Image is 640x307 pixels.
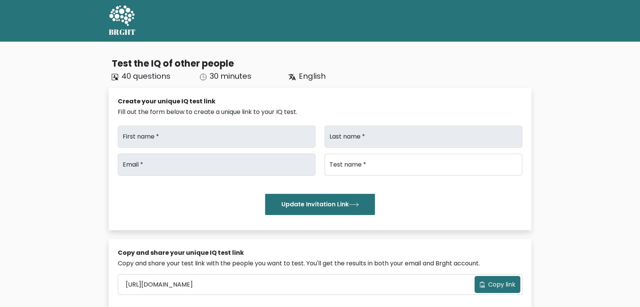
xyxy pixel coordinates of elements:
div: Copy and share your test link with the people you want to test. You'll get the results in both yo... [118,259,522,268]
button: Update Invitation Link [265,194,375,215]
button: Copy link [475,276,520,293]
input: First name [118,126,315,148]
span: 40 questions [122,71,170,81]
span: 30 minutes [210,71,251,81]
div: Copy and share your unique IQ test link [118,248,522,257]
div: Create your unique IQ test link [118,97,522,106]
input: Test name [325,154,522,176]
div: Test the IQ of other people [112,57,531,70]
div: Fill out the form below to create a unique link to your IQ test. [118,108,522,117]
input: Email [118,154,315,176]
a: BRGHT [109,3,136,39]
span: Copy link [488,280,515,289]
input: Last name [325,126,522,148]
h5: BRGHT [109,28,136,37]
span: English [299,71,326,81]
